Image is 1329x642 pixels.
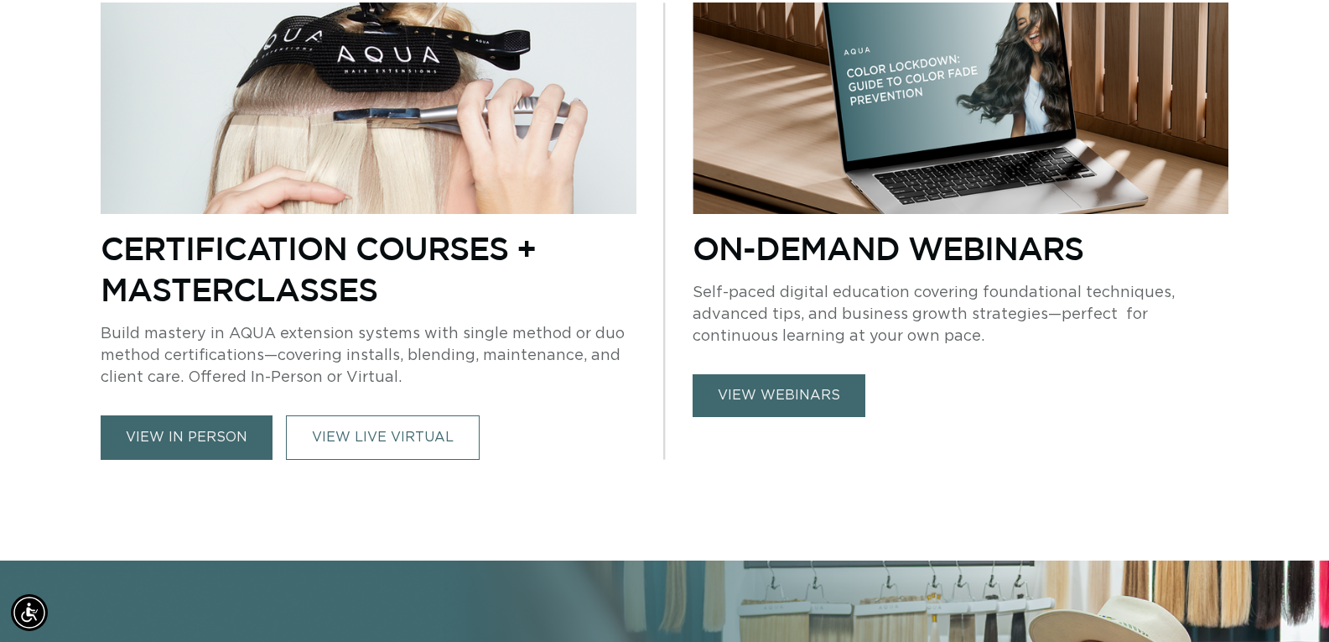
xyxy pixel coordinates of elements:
p: On-Demand Webinars [693,227,1228,269]
a: VIEW LIVE VIRTUAL [286,415,480,460]
a: view in person [101,415,273,460]
p: Build mastery in AQUA extension systems with single method or duo method certifications—covering ... [101,323,636,389]
div: Accessibility Menu [11,594,48,631]
p: Certification Courses + Masterclasses [101,227,636,310]
p: Self-paced digital education covering foundational techniques, advanced tips, and business growth... [693,282,1228,347]
a: view webinars [693,374,865,417]
iframe: Chat Widget [1245,561,1329,642]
